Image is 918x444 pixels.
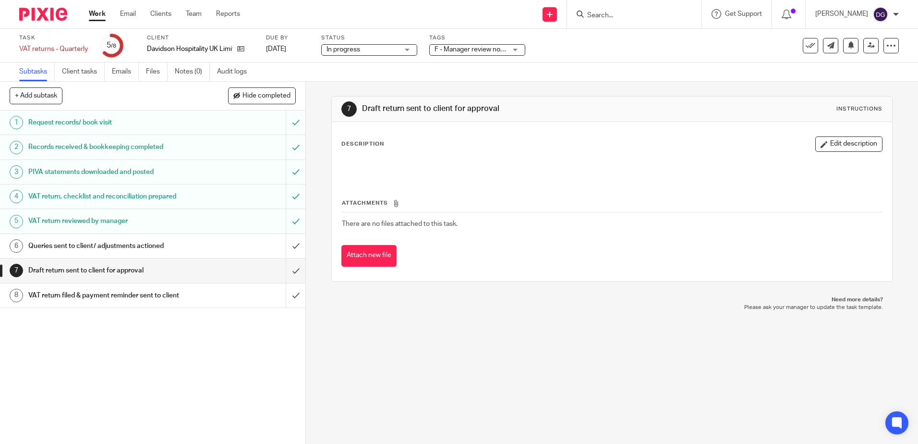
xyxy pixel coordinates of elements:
span: F - Manager review notes to be actioned [435,46,555,53]
span: Attachments [342,200,388,206]
div: 6 [10,239,23,253]
div: 4 [10,190,23,203]
button: Attach new file [341,245,397,267]
a: Emails [112,62,139,81]
label: Client [147,34,254,42]
a: Clients [150,9,171,19]
h1: Records received & bookkeeping completed [28,140,193,154]
input: Search [586,12,673,20]
label: Status [321,34,417,42]
h1: Draft return sent to client for approval [362,104,632,114]
div: 7 [341,101,357,117]
div: Instructions [836,105,882,113]
img: Pixie [19,8,67,21]
p: Need more details? [341,296,882,304]
span: [DATE] [266,46,286,52]
a: Audit logs [217,62,254,81]
small: /8 [111,43,116,49]
h1: VAT return reviewed by manager [28,214,193,228]
div: 8 [10,289,23,302]
a: Files [146,62,168,81]
div: 5 [10,215,23,228]
h1: Queries sent to client/ adjustments actioned [28,239,193,253]
a: Notes (0) [175,62,210,81]
h1: VAT return, checklist and reconciliation prepared [28,189,193,204]
p: [PERSON_NAME] [815,9,868,19]
button: Hide completed [228,87,296,104]
div: 3 [10,165,23,179]
a: Work [89,9,106,19]
p: Davidson Hospitality UK Limited [147,44,232,54]
p: Description [341,140,384,148]
a: Reports [216,9,240,19]
div: 2 [10,141,23,154]
a: Email [120,9,136,19]
label: Task [19,34,88,42]
span: In progress [326,46,360,53]
h1: PIVA statements downloaded and posted [28,165,193,179]
span: There are no files attached to this task. [342,221,458,227]
label: Due by [266,34,309,42]
button: Edit description [815,136,882,152]
label: Tags [429,34,525,42]
img: svg%3E [873,7,888,22]
div: VAT returns - Quarterly [19,44,88,54]
p: Please ask your manager to update the task template. [341,304,882,311]
h1: Request records/ book visit [28,115,193,130]
a: Team [186,9,202,19]
div: 7 [10,264,23,277]
button: + Add subtask [10,87,62,104]
div: 5 [107,40,116,51]
h1: Draft return sent to client for approval [28,263,193,278]
span: Hide completed [242,92,290,100]
span: Get Support [725,11,762,17]
h1: VAT return filed & payment reminder sent to client [28,288,193,303]
a: Subtasks [19,62,55,81]
a: Client tasks [62,62,105,81]
div: 1 [10,116,23,129]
